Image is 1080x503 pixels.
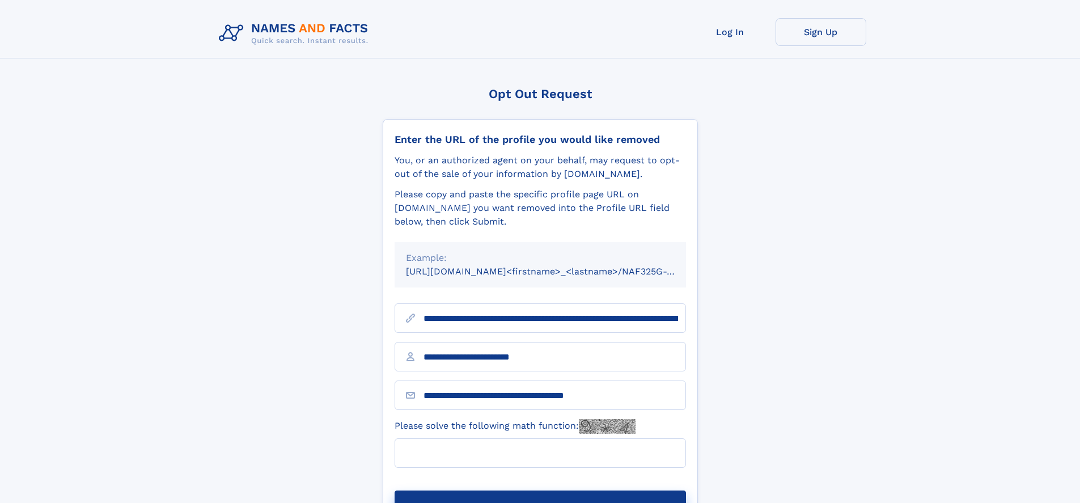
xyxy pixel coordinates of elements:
div: You, or an authorized agent on your behalf, may request to opt-out of the sale of your informatio... [395,154,686,181]
a: Sign Up [776,18,866,46]
div: Example: [406,251,675,265]
img: Logo Names and Facts [214,18,378,49]
a: Log In [685,18,776,46]
small: [URL][DOMAIN_NAME]<firstname>_<lastname>/NAF325G-xxxxxxxx [406,266,708,277]
div: Enter the URL of the profile you would like removed [395,133,686,146]
label: Please solve the following math function: [395,419,636,434]
div: Please copy and paste the specific profile page URL on [DOMAIN_NAME] you want removed into the Pr... [395,188,686,229]
div: Opt Out Request [383,87,698,101]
